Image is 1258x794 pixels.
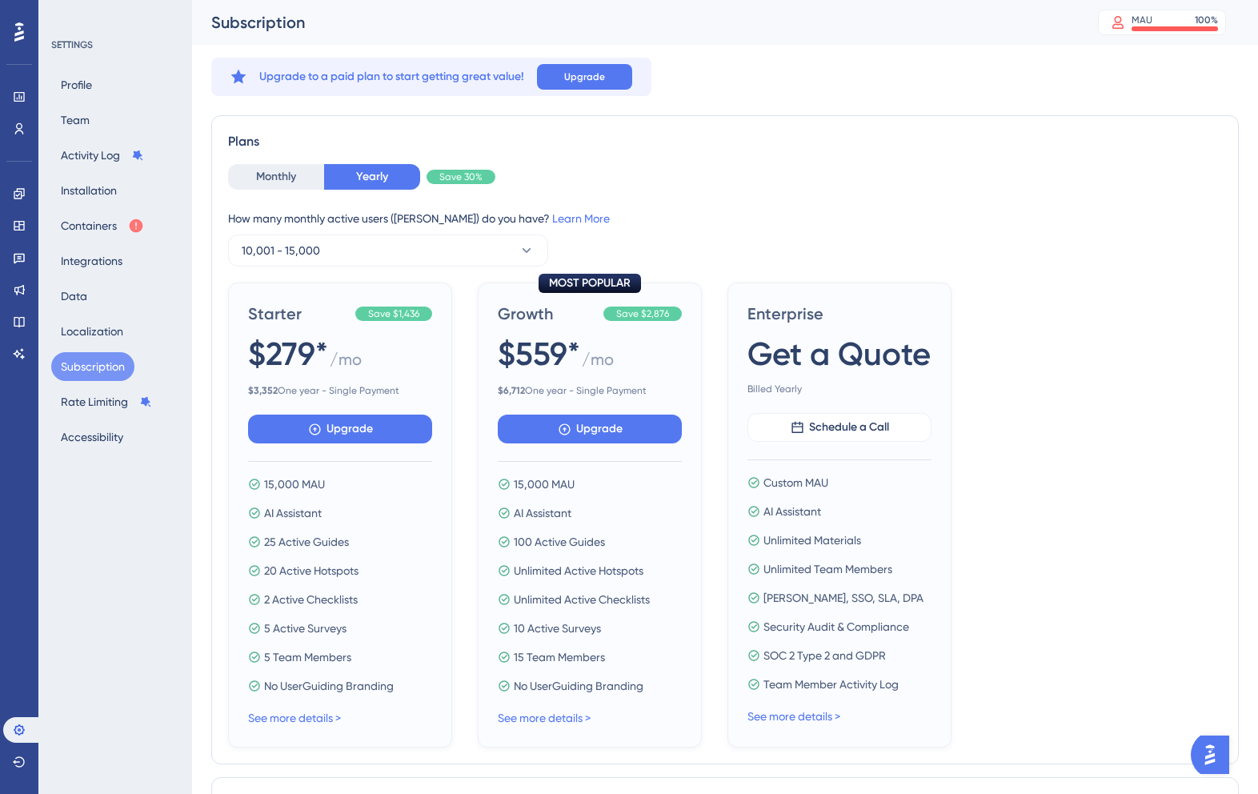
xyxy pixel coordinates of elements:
[51,38,181,51] div: SETTINGS
[51,317,133,346] button: Localization
[330,348,362,378] span: / mo
[248,384,432,397] span: One year - Single Payment
[228,164,324,190] button: Monthly
[1132,14,1152,26] div: MAU
[747,413,931,442] button: Schedule a Call
[552,212,610,225] a: Learn More
[264,503,322,523] span: AI Assistant
[537,64,632,90] button: Upgrade
[763,646,886,665] span: SOC 2 Type 2 and GDPR
[763,675,899,694] span: Team Member Activity Log
[763,473,828,492] span: Custom MAU
[51,387,162,416] button: Rate Limiting
[51,176,126,205] button: Installation
[51,282,97,311] button: Data
[264,676,394,696] span: No UserGuiding Branding
[51,70,102,99] button: Profile
[763,617,909,636] span: Security Audit & Compliance
[763,588,923,608] span: [PERSON_NAME], SSO, SLA, DPA
[498,331,580,376] span: $559*
[539,274,641,293] div: MOST POPULAR
[514,590,650,609] span: Unlimited Active Checklists
[264,648,351,667] span: 5 Team Members
[747,331,931,376] span: Get a Quote
[747,383,931,395] span: Billed Yearly
[51,106,99,134] button: Team
[259,67,524,86] span: Upgrade to a paid plan to start getting great value!
[248,303,349,325] span: Starter
[51,423,133,451] button: Accessibility
[51,141,154,170] button: Activity Log
[809,418,889,437] span: Schedule a Call
[248,712,341,724] a: See more details >
[51,247,132,275] button: Integrations
[514,619,601,638] span: 10 Active Surveys
[242,241,320,260] span: 10,001 - 15,000
[498,415,682,443] button: Upgrade
[747,710,840,723] a: See more details >
[564,70,605,83] span: Upgrade
[514,676,643,696] span: No UserGuiding Branding
[514,475,575,494] span: 15,000 MAU
[763,531,861,550] span: Unlimited Materials
[514,648,605,667] span: 15 Team Members
[264,619,347,638] span: 5 Active Surveys
[1191,731,1239,779] iframe: UserGuiding AI Assistant Launcher
[327,419,373,439] span: Upgrade
[514,561,643,580] span: Unlimited Active Hotspots
[51,211,154,240] button: Containers
[1195,14,1218,26] div: 100 %
[514,532,605,551] span: 100 Active Guides
[616,307,669,320] span: Save $2,876
[51,352,134,381] button: Subscription
[763,502,821,521] span: AI Assistant
[248,385,278,396] b: $ 3,352
[747,303,931,325] span: Enterprise
[498,712,591,724] a: See more details >
[498,303,597,325] span: Growth
[498,385,525,396] b: $ 6,712
[264,561,359,580] span: 20 Active Hotspots
[264,475,325,494] span: 15,000 MAU
[228,209,1222,228] div: How many monthly active users ([PERSON_NAME]) do you have?
[439,170,483,183] span: Save 30%
[763,559,892,579] span: Unlimited Team Members
[228,132,1222,151] div: Plans
[248,331,328,376] span: $279*
[368,307,419,320] span: Save $1,436
[211,11,1058,34] div: Subscription
[576,419,623,439] span: Upgrade
[498,384,682,397] span: One year - Single Payment
[248,415,432,443] button: Upgrade
[324,164,420,190] button: Yearly
[264,590,358,609] span: 2 Active Checklists
[228,235,548,267] button: 10,001 - 15,000
[582,348,614,378] span: / mo
[514,503,571,523] span: AI Assistant
[264,532,349,551] span: 25 Active Guides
